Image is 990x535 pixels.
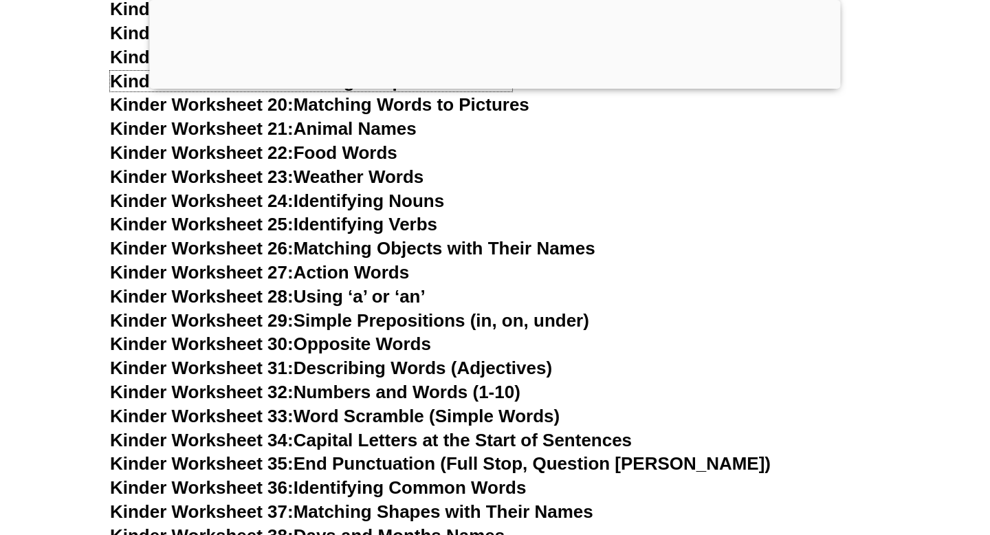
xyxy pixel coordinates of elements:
a: Kinder Worksheet 27:Action Words [110,262,409,283]
span: Kinder Worksheet 31: [110,358,294,378]
a: Kinder Worksheet 31:Describing Words (Adjectives) [110,358,552,378]
a: Kinder Worksheet 25:Identifying Verbs [110,214,437,234]
span: Kinder Worksheet 29: [110,310,294,331]
a: Kinder Worksheet 24:Identifying Nouns [110,190,444,211]
a: Kinder Worksheet 26:Matching Objects with Their Names [110,238,595,259]
a: Kinder Worksheet 35:End Punctuation (Full Stop, Question [PERSON_NAME]) [110,453,771,474]
a: Kinder Worksheet 20:Matching Words to Pictures [110,94,529,115]
span: Kinder Worksheet 27: [110,262,294,283]
span: Kinder Worksheet 20: [110,94,294,115]
span: Kinder Worksheet 32: [110,382,294,402]
span: Kinder Worksheet 25: [110,214,294,234]
a: Kinder Worksheet 37:Matching Shapes with Their Names [110,501,593,522]
span: Kinder Worksheet 34: [110,430,294,450]
a: Kinder Worksheet 22:Food Words [110,142,397,163]
span: Kinder Worksheet 30: [110,334,294,354]
a: Kinder Worksheet 36:Identifying Common Words [110,477,526,498]
a: Kinder Worksheet 18:Identifying Simple Sight Words [110,47,557,67]
span: Kinder Worksheet 28: [110,286,294,307]
span: Kinder Worksheet 37: [110,501,294,522]
span: Kinder Worksheet 21: [110,118,294,139]
a: Kinder Worksheet 23:Weather Words [110,166,423,187]
span: Kinder Worksheet 36: [110,477,294,498]
span: Kinder Worksheet 33: [110,406,294,426]
span: Kinder Worksheet 35: [110,453,294,474]
a: Kinder Worksheet 34:Capital Letters at the Start of Sentences [110,430,632,450]
a: Kinder Worksheet 28:Using ‘a’ or ‘an’ [110,286,426,307]
span: Kinder Worksheet 18: [110,47,294,67]
a: Kinder Worksheet 17:Tracing Simple Words [110,23,481,43]
a: Kinder Worksheet 32:Numbers and Words (1-10) [110,382,520,402]
a: Kinder Worksheet 19:Writing Simple Sentences [110,71,512,91]
a: Kinder Worksheet 21:Animal Names [110,118,417,139]
span: Kinder Worksheet 26: [110,238,294,259]
a: Kinder Worksheet 30:Opposite Words [110,334,431,354]
a: Kinder Worksheet 33:Word Scramble (Simple Words) [110,406,560,426]
a: Kinder Worksheet 29:Simple Prepositions (in, on, under) [110,310,589,331]
span: Kinder Worksheet 24: [110,190,294,211]
span: Kinder Worksheet 17: [110,23,294,43]
iframe: Chat Widget [754,380,990,535]
span: Kinder Worksheet 22: [110,142,294,163]
span: Kinder Worksheet 19: [110,71,294,91]
span: Kinder Worksheet 23: [110,166,294,187]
